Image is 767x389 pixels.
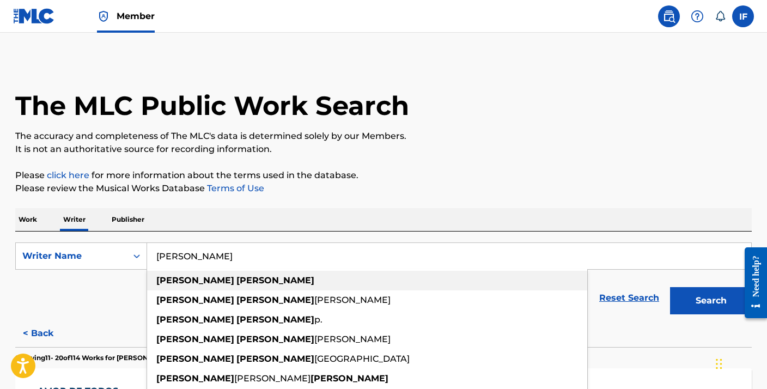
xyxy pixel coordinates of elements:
h1: The MLC Public Work Search [15,89,409,122]
p: Please for more information about the terms used in the database. [15,169,752,182]
div: Help [686,5,708,27]
strong: [PERSON_NAME] [236,275,314,285]
strong: [PERSON_NAME] [311,373,388,384]
a: Public Search [658,5,680,27]
div: Drag [716,348,722,380]
p: It is not an authoritative source for recording information. [15,143,752,156]
strong: [PERSON_NAME] [156,334,234,344]
img: Top Rightsholder [97,10,110,23]
div: Notifications [715,11,726,22]
img: MLC Logo [13,8,55,24]
p: Publisher [108,208,148,231]
button: < Back [15,320,81,347]
span: [PERSON_NAME] [314,295,391,305]
strong: [PERSON_NAME] [156,275,234,285]
strong: [PERSON_NAME] [156,373,234,384]
p: The accuracy and completeness of The MLC's data is determined solely by our Members. [15,130,752,143]
strong: [PERSON_NAME] [236,354,314,364]
button: Search [670,287,752,314]
img: search [662,10,675,23]
strong: [PERSON_NAME] [236,334,314,344]
strong: [PERSON_NAME] [236,314,314,325]
span: [PERSON_NAME] [314,334,391,344]
a: Reset Search [594,286,665,310]
strong: [PERSON_NAME] [156,354,234,364]
span: Member [117,10,155,22]
div: Writer Name [22,250,120,263]
span: p. [314,314,322,325]
p: Please review the Musical Works Database [15,182,752,195]
a: Terms of Use [205,183,264,193]
p: Showing 11 - 20 of 114 Works for [PERSON_NAME] [15,353,174,363]
iframe: Resource Center [736,236,767,330]
span: [PERSON_NAME] [234,373,311,384]
strong: [PERSON_NAME] [236,295,314,305]
form: Search Form [15,242,752,320]
img: help [691,10,704,23]
strong: [PERSON_NAME] [156,314,234,325]
p: Work [15,208,40,231]
span: [GEOGRAPHIC_DATA] [314,354,410,364]
div: User Menu [732,5,754,27]
strong: [PERSON_NAME] [156,295,234,305]
p: Writer [60,208,89,231]
a: click here [47,170,89,180]
iframe: Chat Widget [713,337,767,389]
